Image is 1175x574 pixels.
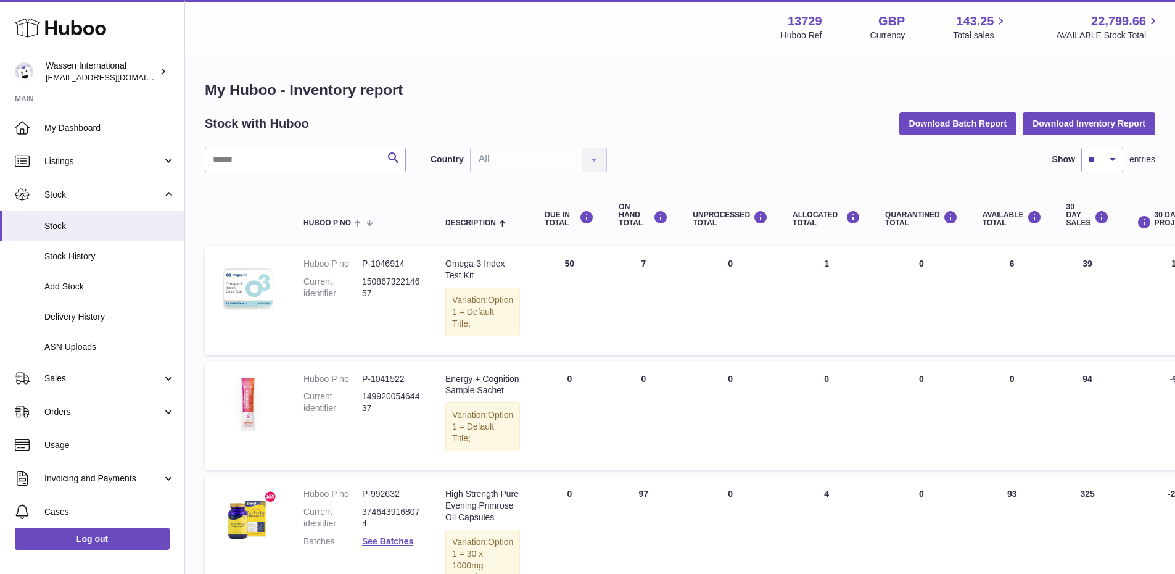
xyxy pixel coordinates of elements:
[44,506,175,518] span: Cases
[545,210,594,227] div: DUE IN TOTAL
[788,13,822,30] strong: 13729
[919,259,924,268] span: 0
[970,361,1054,470] td: 0
[217,488,279,550] img: product image
[445,288,520,336] div: Variation:
[44,156,162,167] span: Listings
[205,80,1155,100] h1: My Huboo - Inventory report
[44,251,175,262] span: Stock History
[956,13,994,30] span: 143.25
[46,60,157,83] div: Wassen International
[44,189,162,201] span: Stock
[44,406,162,418] span: Orders
[44,220,175,232] span: Stock
[445,373,520,397] div: Energy + Cognition Sample Sachet
[431,154,464,165] label: Country
[870,30,905,41] div: Currency
[303,258,362,270] dt: Huboo P no
[532,361,606,470] td: 0
[362,258,421,270] dd: P-1046914
[205,115,309,132] h2: Stock with Huboo
[885,210,958,227] div: QUARANTINED Total
[15,62,33,81] img: internationalsupplychain@wassen.com
[878,13,905,30] strong: GBP
[362,536,413,546] a: See Batches
[303,373,362,385] dt: Huboo P no
[445,219,496,227] span: Description
[44,473,162,485] span: Invoicing and Payments
[44,439,175,451] span: Usage
[44,311,175,323] span: Delivery History
[303,536,362,547] dt: Batches
[445,488,520,523] div: High Strength Pure Evening Primrose Oil Capsules
[1023,112,1155,135] button: Download Inventory Report
[44,281,175,293] span: Add Stock
[362,391,421,414] dd: 14992005464437
[532,246,606,354] td: 50
[46,72,181,82] span: [EMAIL_ADDRESS][DOMAIN_NAME]
[303,219,351,227] span: Huboo P no
[1052,154,1075,165] label: Show
[780,361,873,470] td: 0
[445,402,520,451] div: Variation:
[362,488,421,500] dd: P-992632
[1054,361,1121,470] td: 94
[452,295,513,328] span: Option 1 = Default Title;
[1091,13,1146,30] span: 22,799.66
[919,489,924,499] span: 0
[44,373,162,385] span: Sales
[680,361,780,470] td: 0
[452,410,513,443] span: Option 1 = Default Title;
[680,246,780,354] td: 0
[362,276,421,299] dd: 15086732214657
[362,373,421,385] dd: P-1041522
[606,361,680,470] td: 0
[1129,154,1155,165] span: entries
[1054,246,1121,354] td: 39
[445,258,520,281] div: Omega-3 Index Test Kit
[217,373,279,435] img: product image
[970,246,1054,354] td: 6
[983,210,1042,227] div: AVAILABLE Total
[362,506,421,530] dd: 3746439168074
[1066,203,1109,228] div: 30 DAY SALES
[781,30,822,41] div: Huboo Ref
[303,276,362,299] dt: Current identifier
[303,506,362,530] dt: Current identifier
[217,258,279,320] img: product image
[953,13,1008,41] a: 143.25 Total sales
[919,374,924,384] span: 0
[44,122,175,134] span: My Dashboard
[15,528,170,550] a: Log out
[899,112,1017,135] button: Download Batch Report
[793,210,860,227] div: ALLOCATED Total
[619,203,668,228] div: ON HAND Total
[303,391,362,414] dt: Current identifier
[44,341,175,353] span: ASN Uploads
[303,488,362,500] dt: Huboo P no
[953,30,1008,41] span: Total sales
[1056,13,1160,41] a: 22,799.66 AVAILABLE Stock Total
[693,210,768,227] div: UNPROCESSED Total
[606,246,680,354] td: 7
[1056,30,1160,41] span: AVAILABLE Stock Total
[780,246,873,354] td: 1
